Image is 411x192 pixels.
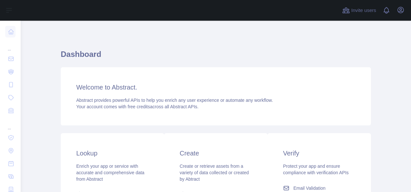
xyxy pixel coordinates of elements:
[180,164,249,182] span: Create or retrieve assets from a variety of data collected or created by Abtract
[76,98,273,103] span: Abstract provides powerful APIs to help you enrich any user experience or automate any workflow.
[76,83,355,92] h3: Welcome to Abstract.
[351,7,376,14] span: Invite users
[76,149,149,158] h3: Lookup
[128,104,150,109] span: free credits
[180,149,252,158] h3: Create
[61,49,371,65] h1: Dashboard
[5,39,16,52] div: ...
[341,5,377,16] button: Invite users
[76,104,198,109] span: Your account comes with across all Abstract APIs.
[5,118,16,131] div: ...
[76,164,144,182] span: Enrich your app or service with accurate and comprehensive data from Abstract
[293,185,325,191] span: Email Validation
[283,149,355,158] h3: Verify
[283,164,349,175] span: Protect your app and ensure compliance with verification APIs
